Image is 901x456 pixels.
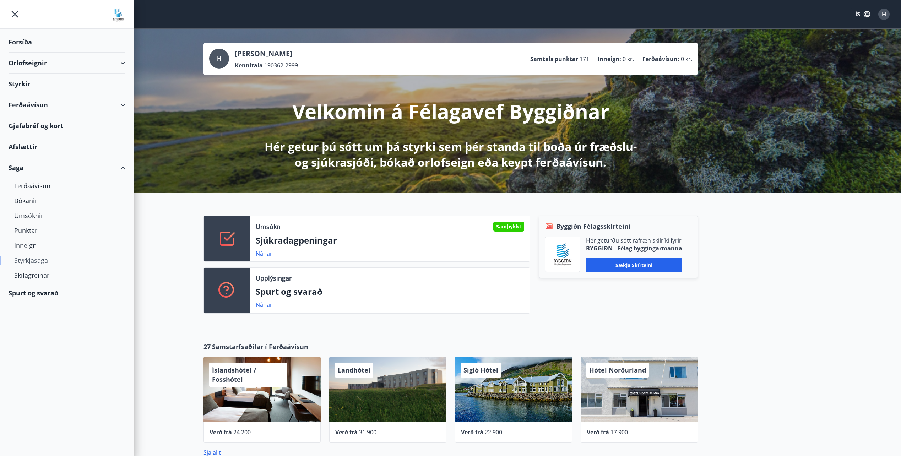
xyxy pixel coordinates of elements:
[233,428,251,436] span: 24.200
[256,286,524,298] p: Spurt og svarað
[9,8,21,21] button: menu
[203,342,211,351] span: 27
[9,157,125,178] div: Saga
[217,55,221,63] span: H
[14,268,120,283] div: Skilagreinar
[586,244,682,252] p: BYGGIÐN - Félag byggingarmanna
[9,53,125,74] div: Orlofseignir
[580,55,589,63] span: 171
[610,428,628,436] span: 17.900
[9,74,125,94] div: Styrkir
[292,98,609,125] p: Velkomin á Félagavef Byggiðnar
[256,234,524,246] p: Sjúkradagpeningar
[212,342,308,351] span: Samstarfsaðilar í Ferðaávísun
[589,366,646,374] span: Hótel Norðurland
[598,55,621,63] p: Inneign :
[851,8,874,21] button: ÍS
[9,283,125,303] div: Spurt og svarað
[463,366,498,374] span: Sigló Hótel
[556,222,631,231] span: Byggiðn Félagsskírteini
[263,139,638,170] p: Hér getur þú sótt um þá styrki sem þér standa til boða úr fræðslu- og sjúkrasjóði, bókað orlofsei...
[485,428,502,436] span: 22.900
[493,222,524,232] div: Samþykkt
[587,428,609,436] span: Verð frá
[14,193,120,208] div: Bókanir
[681,55,692,63] span: 0 kr.
[461,428,483,436] span: Verð frá
[210,428,232,436] span: Verð frá
[9,94,125,115] div: Ferðaávísun
[212,366,256,384] span: Íslandshótel / Fosshótel
[235,61,263,69] p: Kennitala
[235,49,298,59] p: [PERSON_NAME]
[14,238,120,253] div: Inneign
[256,250,272,257] a: Nánar
[338,366,370,374] span: Landhótel
[9,136,125,157] div: Afslættir
[550,242,575,266] img: BKlGVmlTW1Qrz68WFGMFQUcXHWdQd7yePWMkvn3i.png
[530,55,578,63] p: Samtals punktar
[642,55,679,63] p: Ferðaávísun :
[14,208,120,223] div: Umsóknir
[882,10,886,18] span: H
[875,6,892,23] button: H
[9,115,125,136] div: Gjafabréf og kort
[14,178,120,193] div: Ferðaávísun
[264,61,298,69] span: 190362-2999
[335,428,358,436] span: Verð frá
[9,32,125,53] div: Forsíða
[14,253,120,268] div: Styrkjasaga
[111,8,125,22] img: union_logo
[256,222,281,231] p: Umsókn
[14,223,120,238] div: Punktar
[359,428,376,436] span: 31.900
[623,55,634,63] span: 0 kr.
[256,273,292,283] p: Upplýsingar
[256,301,272,309] a: Nánar
[586,237,682,244] p: Hér geturðu sótt rafræn skilríki fyrir
[586,258,682,272] button: Sækja skírteini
